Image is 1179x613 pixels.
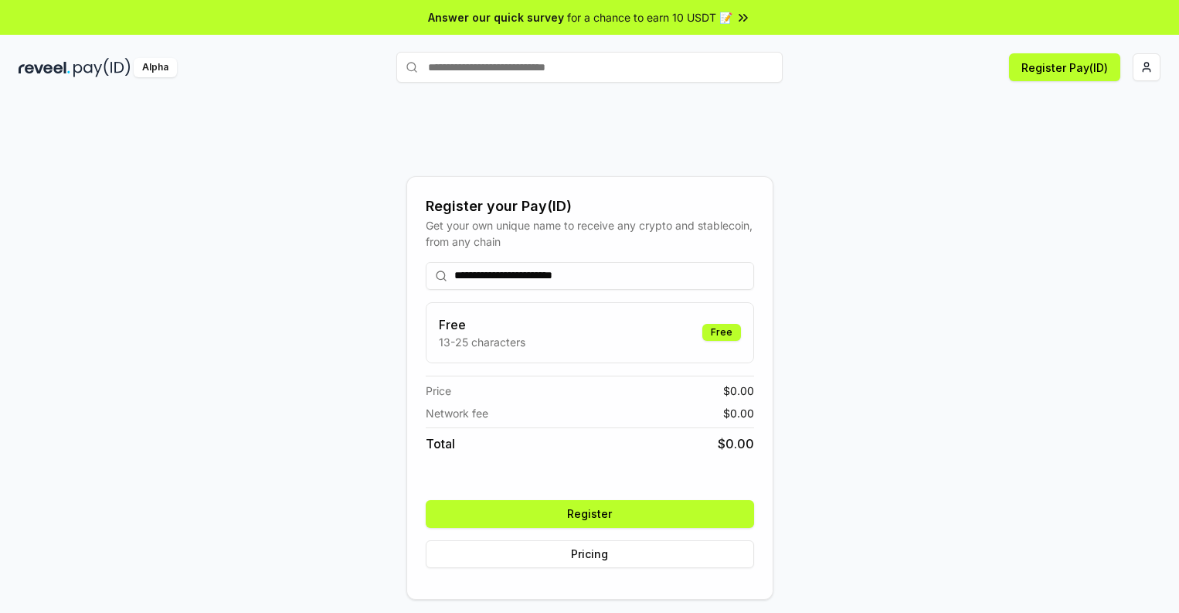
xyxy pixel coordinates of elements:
[723,383,754,399] span: $ 0.00
[426,540,754,568] button: Pricing
[134,58,177,77] div: Alpha
[73,58,131,77] img: pay_id
[439,334,525,350] p: 13-25 characters
[1009,53,1120,81] button: Register Pay(ID)
[19,58,70,77] img: reveel_dark
[439,315,525,334] h3: Free
[426,405,488,421] span: Network fee
[718,434,754,453] span: $ 0.00
[426,383,451,399] span: Price
[702,324,741,341] div: Free
[426,434,455,453] span: Total
[723,405,754,421] span: $ 0.00
[426,500,754,528] button: Register
[567,9,732,26] span: for a chance to earn 10 USDT 📝
[428,9,564,26] span: Answer our quick survey
[426,196,754,217] div: Register your Pay(ID)
[426,217,754,250] div: Get your own unique name to receive any crypto and stablecoin, from any chain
